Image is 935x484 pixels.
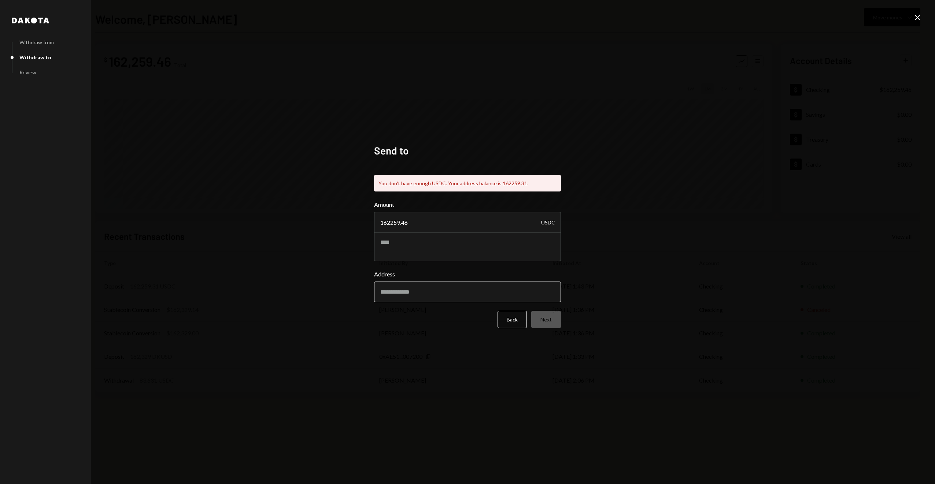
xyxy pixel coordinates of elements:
h2: Send to [374,144,561,158]
div: You don't have enough USDC. Your address balance is 162259.31. [374,175,561,191]
label: Amount [374,200,561,209]
div: Review [19,69,36,75]
div: Withdraw to [19,54,51,60]
input: Enter amount [374,212,561,232]
div: USDC [541,212,555,232]
label: Address [374,270,561,279]
div: Withdraw from [19,39,54,45]
button: Back [498,311,527,328]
